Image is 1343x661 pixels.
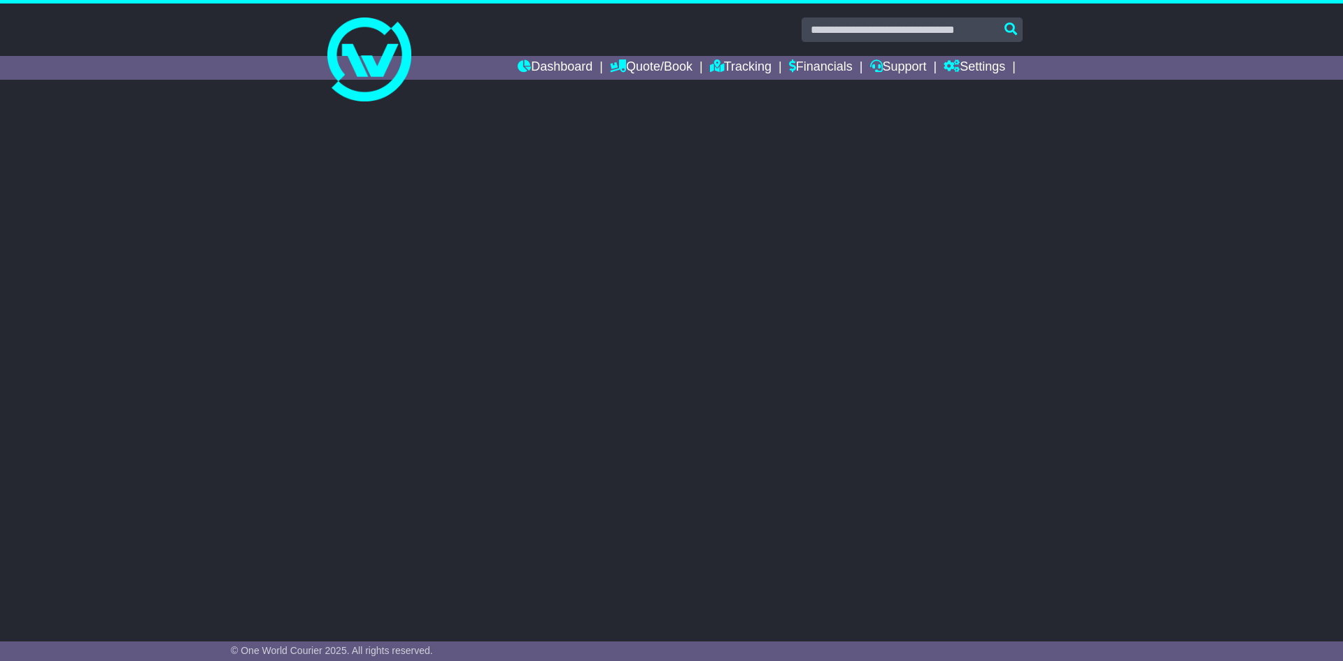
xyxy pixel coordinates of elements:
[710,56,772,80] a: Tracking
[518,56,592,80] a: Dashboard
[944,56,1005,80] a: Settings
[789,56,853,80] a: Financials
[610,56,692,80] a: Quote/Book
[870,56,927,80] a: Support
[231,645,433,656] span: © One World Courier 2025. All rights reserved.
